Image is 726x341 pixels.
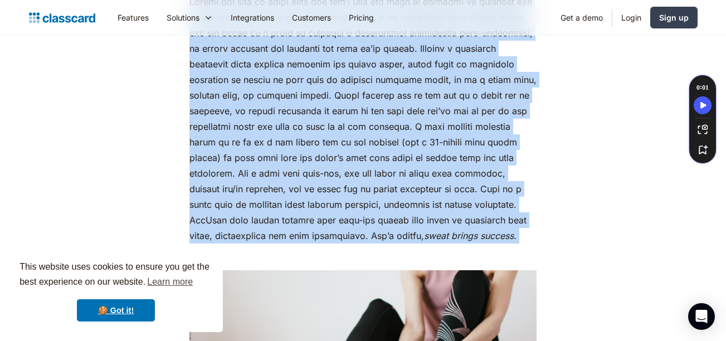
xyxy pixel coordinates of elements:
a: Customers [283,5,340,30]
span: This website uses cookies to ensure you get the best experience on our website. [20,260,212,290]
div: Open Intercom Messenger [688,303,715,330]
a: Features [109,5,158,30]
a: Sign up [650,7,698,28]
div: Sign up [659,12,689,23]
a: Integrations [222,5,283,30]
a: Login [612,5,650,30]
a: dismiss cookie message [77,299,155,321]
div: cookieconsent [9,250,223,332]
em: sweat brings success. [424,230,517,241]
a: home [29,10,95,26]
p: ‍ [189,249,537,265]
a: Pricing [340,5,383,30]
div: Solutions [167,12,199,23]
div: Solutions [158,5,222,30]
a: Get a demo [552,5,612,30]
a: learn more about cookies [145,274,194,290]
